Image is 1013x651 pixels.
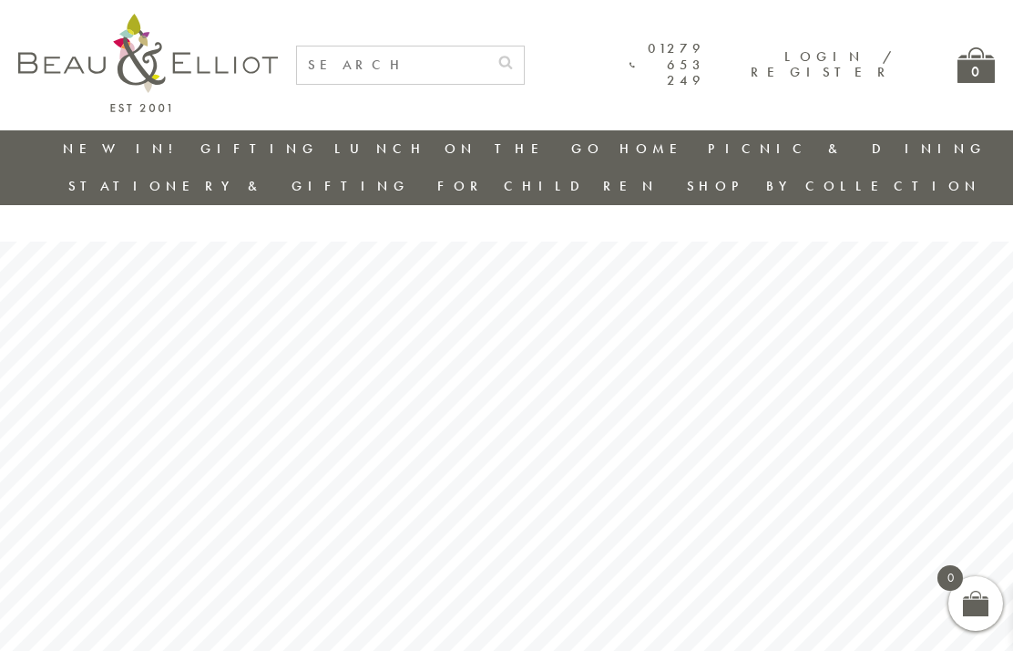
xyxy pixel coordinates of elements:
[200,139,319,158] a: Gifting
[437,177,659,195] a: For Children
[619,139,692,158] a: Home
[297,46,487,84] input: SEARCH
[708,139,987,158] a: Picnic & Dining
[957,47,995,83] a: 0
[334,139,604,158] a: Lunch On The Go
[18,14,278,112] img: logo
[937,565,963,591] span: 0
[687,177,981,195] a: Shop by collection
[751,47,894,81] a: Login / Register
[68,177,410,195] a: Stationery & Gifting
[629,41,705,88] a: 01279 653 249
[63,139,185,158] a: New in!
